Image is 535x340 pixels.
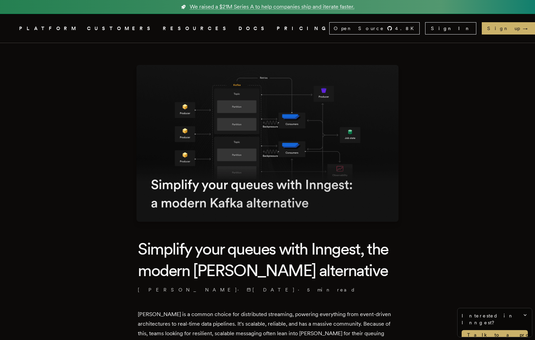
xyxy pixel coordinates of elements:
p: [PERSON_NAME] · · [138,286,397,293]
img: Featured image for Simplify your queues with Inngest, the modern Kafka alternative blog post [136,65,399,222]
span: → [523,25,534,32]
h1: Simplify your queues with Inngest, the modern [PERSON_NAME] alternative [138,238,397,281]
span: 5 min read [307,286,356,293]
a: PRICING [277,24,329,33]
button: RESOURCES [163,24,230,33]
a: Talk to a product expert [462,330,528,340]
span: We raised a $21M Series A to help companies ship and iterate faster. [190,3,355,11]
a: CUSTOMERS [87,24,155,33]
span: [DATE] [247,286,295,293]
a: DOCS [238,24,269,33]
button: PLATFORM [19,24,79,33]
span: 4.8 K [395,25,418,32]
span: Open Source [334,25,384,32]
span: Interested in Inngest? [462,312,528,326]
a: Sign In [425,22,476,35]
